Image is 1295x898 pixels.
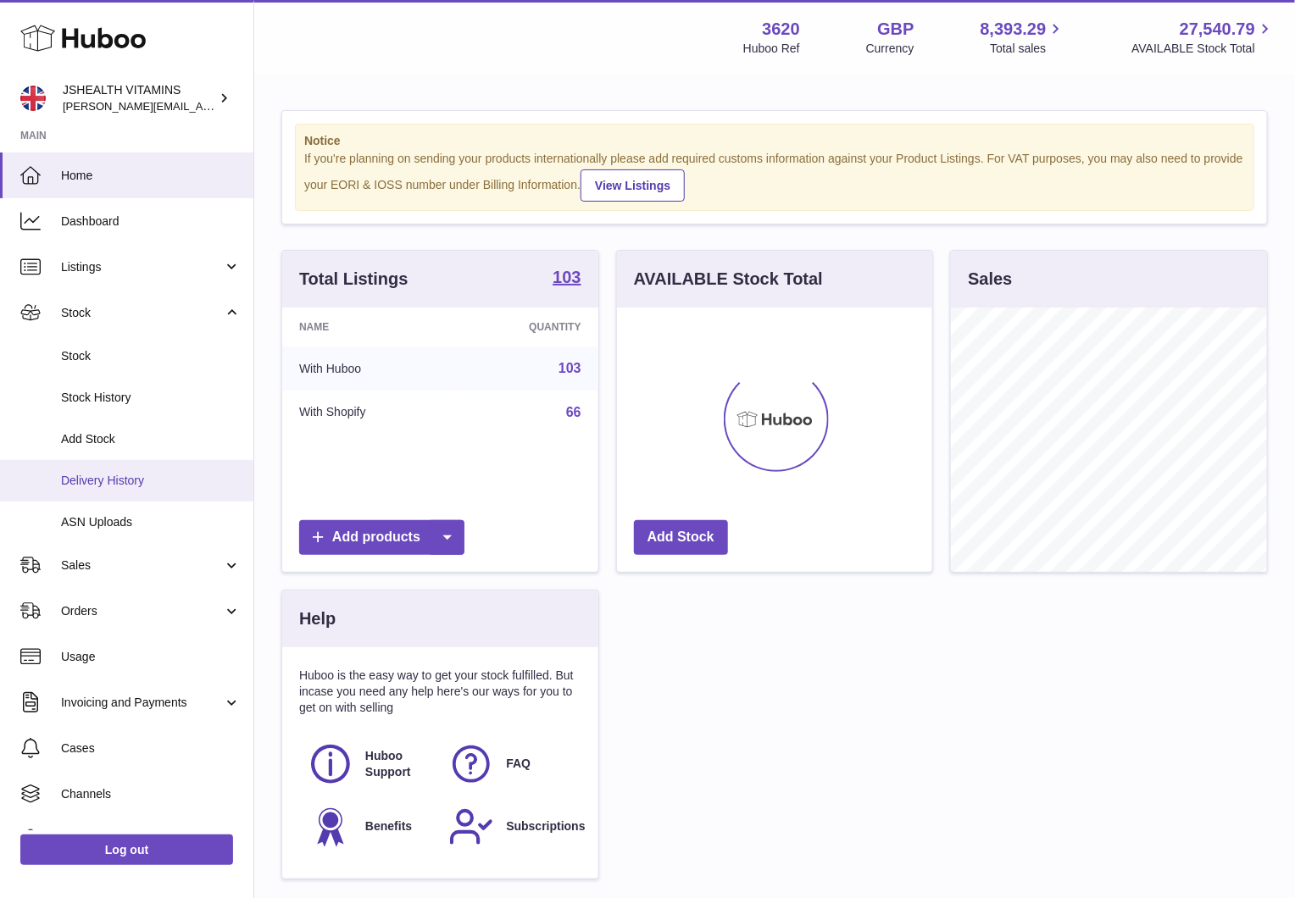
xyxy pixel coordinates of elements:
div: JSHEALTH VITAMINS [63,82,215,114]
strong: GBP [877,18,914,41]
span: 27,540.79 [1180,18,1255,41]
span: Stock [61,348,241,364]
h3: Help [299,607,336,630]
span: AVAILABLE Stock Total [1131,41,1275,57]
div: Currency [866,41,914,57]
th: Name [282,308,453,346]
a: Add products [299,520,464,555]
span: Usage [61,649,241,665]
span: Add Stock [61,431,241,447]
td: With Huboo [282,346,453,391]
span: Invoicing and Payments [61,695,223,711]
span: FAQ [506,756,531,772]
div: Huboo Ref [743,41,800,57]
span: 8,393.29 [981,18,1047,41]
a: Benefits [308,804,431,850]
a: 103 [559,361,581,375]
a: Log out [20,834,233,865]
a: Subscriptions [448,804,572,850]
h3: Sales [968,268,1012,291]
a: 8,393.29 Total sales [981,18,1066,57]
strong: 103 [553,269,581,285]
a: Add Stock [634,520,728,555]
span: Huboo Support [365,748,430,780]
th: Quantity [453,308,598,346]
h3: Total Listings [299,268,409,291]
a: View Listings [581,169,685,202]
a: 27,540.79 AVAILABLE Stock Total [1131,18,1275,57]
span: Delivery History [61,473,241,489]
a: Huboo Support [308,741,431,787]
p: Huboo is the easy way to get your stock fulfilled. But incase you need any help here's our ways f... [299,668,581,716]
a: 66 [566,405,581,419]
span: Stock [61,305,223,321]
strong: Notice [304,133,1245,149]
strong: 3620 [762,18,800,41]
a: 103 [553,269,581,289]
a: FAQ [448,741,572,787]
td: With Shopify [282,391,453,435]
span: Home [61,168,241,184]
span: Dashboard [61,213,241,230]
img: francesca@jshealthvitamins.com [20,86,46,111]
span: [PERSON_NAME][EMAIL_ADDRESS][DOMAIN_NAME] [63,99,340,113]
span: Sales [61,557,223,574]
span: Total sales [990,41,1065,57]
span: Channels [61,786,241,802]
h3: AVAILABLE Stock Total [634,268,823,291]
span: Stock History [61,390,241,406]
span: Listings [61,259,223,275]
div: If you're planning on sending your products internationally please add required customs informati... [304,151,1245,202]
span: ASN Uploads [61,514,241,530]
span: Benefits [365,818,412,834]
span: Cases [61,740,241,757]
span: Subscriptions [506,818,585,834]
span: Orders [61,603,223,619]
